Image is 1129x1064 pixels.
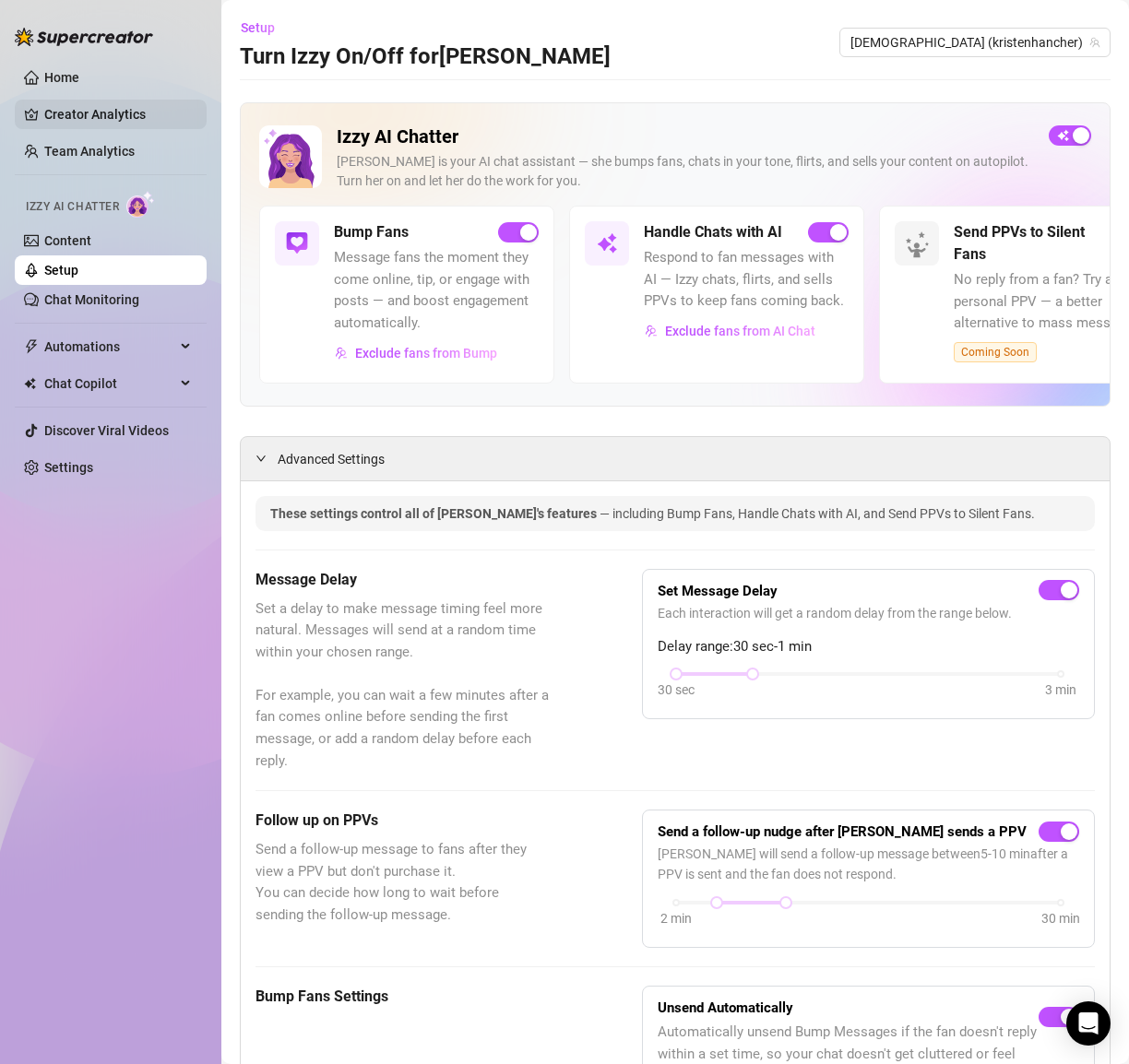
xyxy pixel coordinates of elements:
span: expanded [256,453,267,464]
span: Respond to fan messages with AI — Izzy chats, flirts, and sells PPVs to keep fans coming back. [644,247,849,313]
a: Team Analytics [44,144,135,159]
h5: Handle Chats with AI [644,221,782,243]
img: svg%3e [335,347,348,360]
img: silent-fans-ppv-o-N6Mmdf.svg [905,231,934,261]
img: Izzy AI Chatter [259,125,322,188]
a: Home [44,70,79,85]
a: Setup [44,263,78,278]
h5: Send PPVs to Silent Fans [954,221,1118,266]
img: logo-BBDzfeDw.svg [15,28,153,46]
a: Creator Analytics [44,100,192,129]
strong: Send a follow-up nudge after [PERSON_NAME] sends a PPV [658,823,1027,840]
span: Chat Copilot [44,369,175,398]
button: Exclude fans from AI Chat [644,316,816,346]
a: Settings [44,460,93,475]
h5: Follow up on PPVs [256,810,550,832]
span: [PERSON_NAME] will send a follow-up message between 5 - 10 min after a PPV is sent and the fan do... [658,844,1080,884]
img: svg%3e [286,232,308,254]
strong: Set Message Delay [658,583,778,599]
div: 30 min [1041,908,1080,928]
h3: Turn Izzy On/Off for [PERSON_NAME] [240,42,611,72]
span: Set a delay to make message timing feel more natural. Messages will send at a random time within ... [256,598,550,773]
span: Message fans the moment they come online, tip, or engage with posts — and boost engagement automa... [334,247,539,334]
a: Discover Viral Videos [44,423,169,438]
h2: Izzy AI Chatter [337,125,1034,148]
span: Advanced Settings [278,449,385,469]
span: Exclude fans from AI Chat [665,324,815,338]
img: AI Chatter [126,191,155,218]
strong: Unsend Automatically [658,999,793,1016]
span: Automations [44,332,175,361]
span: — including Bump Fans, Handle Chats with AI, and Send PPVs to Silent Fans. [600,506,1035,521]
span: team [1089,37,1100,48]
span: Each interaction will get a random delay from the range below. [658,603,1080,623]
button: Exclude fans from Bump [334,338,498,368]
span: Send a follow-up message to fans after they view a PPV but don't purchase it. You can decide how ... [256,839,550,926]
span: These settings control all of [PERSON_NAME]'s features [270,506,600,521]
h5: Bump Fans [334,221,409,243]
img: Chat Copilot [24,377,36,390]
a: Content [44,233,91,248]
div: 30 sec [658,680,695,700]
div: 3 min [1045,680,1076,700]
img: svg%3e [596,232,618,254]
span: Coming Soon [954,342,1037,362]
span: Izzy AI Chatter [26,198,119,216]
h5: Message Delay [256,569,550,591]
span: Delay range: 30 sec - 1 min [658,636,1080,658]
button: Setup [240,13,290,42]
a: Chat Monitoring [44,292,139,307]
span: Kristen (kristenhancher) [850,29,1099,56]
h5: Bump Fans Settings [256,986,550,1008]
div: 2 min [660,908,692,928]
div: [PERSON_NAME] is your AI chat assistant — she bumps fans, chats in your tone, flirts, and sells y... [337,152,1034,191]
img: svg%3e [645,325,658,337]
span: Exclude fans from Bump [355,346,497,361]
div: Open Intercom Messenger [1066,1001,1111,1046]
div: expanded [256,448,278,468]
span: thunderbolt [24,339,39,354]
span: Setup [241,20,275,35]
